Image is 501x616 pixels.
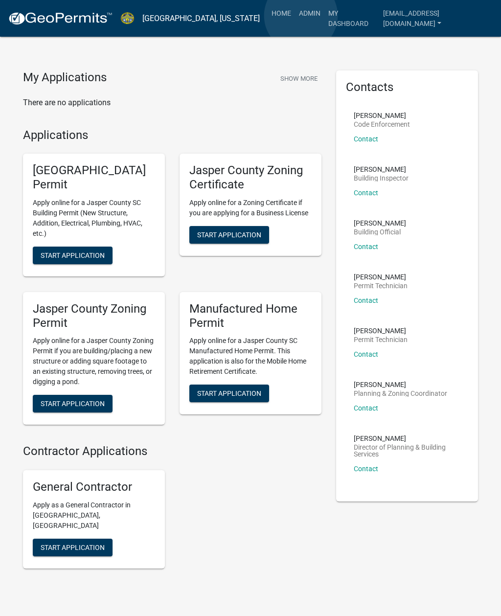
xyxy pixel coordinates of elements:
[33,539,113,556] button: Start Application
[354,220,406,227] p: [PERSON_NAME]
[354,282,408,289] p: Permit Technician
[354,327,408,334] p: [PERSON_NAME]
[41,544,105,551] span: Start Application
[189,198,312,218] p: Apply online for a Zoning Certificate if you are applying for a Business License
[197,389,261,397] span: Start Application
[33,395,113,412] button: Start Application
[379,4,493,33] a: [EMAIL_ADDRESS][DOMAIN_NAME]
[23,128,321,142] h4: Applications
[33,302,155,330] h5: Jasper County Zoning Permit
[189,226,269,244] button: Start Application
[23,444,321,458] h4: Contractor Applications
[354,166,409,173] p: [PERSON_NAME]
[189,385,269,402] button: Start Application
[33,247,113,264] button: Start Application
[268,4,295,23] a: Home
[354,121,410,128] p: Code Enforcement
[354,243,378,251] a: Contact
[354,189,378,197] a: Contact
[354,336,408,343] p: Permit Technician
[295,4,324,23] a: Admin
[354,444,460,457] p: Director of Planning & Building Services
[197,230,261,238] span: Start Application
[324,4,380,33] a: My Dashboard
[276,70,321,87] button: Show More
[354,465,378,473] a: Contact
[33,198,155,239] p: Apply online for a Jasper County SC Building Permit (New Structure, Addition, Electrical, Plumbin...
[23,97,321,109] p: There are no applications
[33,163,155,192] h5: [GEOGRAPHIC_DATA] Permit
[41,251,105,259] span: Start Application
[23,444,321,576] wm-workflow-list-section: Contractor Applications
[23,128,321,433] wm-workflow-list-section: Applications
[354,435,460,442] p: [PERSON_NAME]
[354,175,409,182] p: Building Inspector
[354,390,447,397] p: Planning & Zoning Coordinator
[120,12,135,25] img: Jasper County, South Carolina
[354,228,406,235] p: Building Official
[354,274,408,280] p: [PERSON_NAME]
[33,336,155,387] p: Apply online for a Jasper County Zoning Permit if you are building/placing a new structure or add...
[354,381,447,388] p: [PERSON_NAME]
[354,404,378,412] a: Contact
[189,163,312,192] h5: Jasper County Zoning Certificate
[354,135,378,143] a: Contact
[23,70,107,85] h4: My Applications
[354,297,378,304] a: Contact
[33,500,155,531] p: Apply as a General Contractor in [GEOGRAPHIC_DATA], [GEOGRAPHIC_DATA]
[41,400,105,408] span: Start Application
[142,10,260,27] a: [GEOGRAPHIC_DATA], [US_STATE]
[33,480,155,494] h5: General Contractor
[346,80,468,94] h5: Contacts
[189,302,312,330] h5: Manufactured Home Permit
[189,336,312,377] p: Apply online for a Jasper County SC Manufactured Home Permit. This application is also for the Mo...
[354,350,378,358] a: Contact
[354,112,410,119] p: [PERSON_NAME]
